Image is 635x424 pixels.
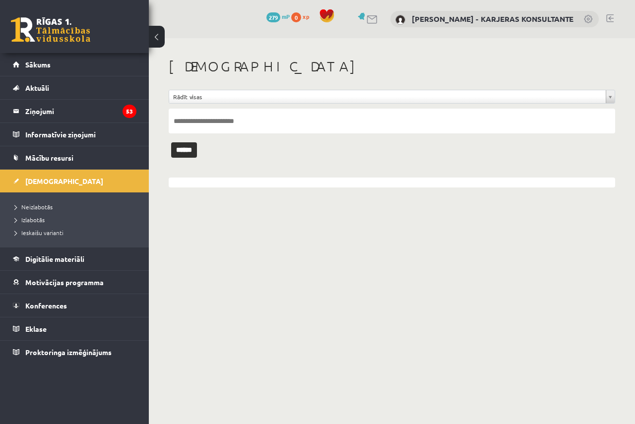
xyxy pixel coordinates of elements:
a: Motivācijas programma [13,271,136,294]
a: Rādīt visas [169,90,615,103]
span: Aktuāli [25,83,49,92]
a: Neizlabotās [15,202,139,211]
span: 279 [266,12,280,22]
a: [DEMOGRAPHIC_DATA] [13,170,136,192]
a: 0 xp [291,12,314,20]
span: xp [303,12,309,20]
a: Sākums [13,53,136,76]
span: Sākums [25,60,51,69]
img: Karīna Saveļjeva - KARJERAS KONSULTANTE [395,15,405,25]
span: mP [282,12,290,20]
span: Izlabotās [15,216,45,224]
a: Digitālie materiāli [13,247,136,270]
a: Aktuāli [13,76,136,99]
i: 53 [123,105,136,118]
span: Ieskaišu varianti [15,229,63,237]
legend: Ziņojumi [25,100,136,122]
span: Eklase [25,324,47,333]
span: Proktoringa izmēģinājums [25,348,112,357]
a: Proktoringa izmēģinājums [13,341,136,363]
legend: Informatīvie ziņojumi [25,123,136,146]
span: Motivācijas programma [25,278,104,287]
a: Izlabotās [15,215,139,224]
a: Rīgas 1. Tālmācības vidusskola [11,17,90,42]
span: [DEMOGRAPHIC_DATA] [25,177,103,185]
a: Mācību resursi [13,146,136,169]
span: 0 [291,12,301,22]
span: Rādīt visas [173,90,602,103]
a: Eklase [13,317,136,340]
a: [PERSON_NAME] - KARJERAS KONSULTANTE [412,14,573,24]
span: Neizlabotās [15,203,53,211]
a: Informatīvie ziņojumi [13,123,136,146]
a: 279 mP [266,12,290,20]
a: Ziņojumi53 [13,100,136,122]
span: Konferences [25,301,67,310]
span: Digitālie materiāli [25,254,84,263]
a: Ieskaišu varianti [15,228,139,237]
h1: [DEMOGRAPHIC_DATA] [169,58,615,75]
span: Mācību resursi [25,153,73,162]
a: Konferences [13,294,136,317]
